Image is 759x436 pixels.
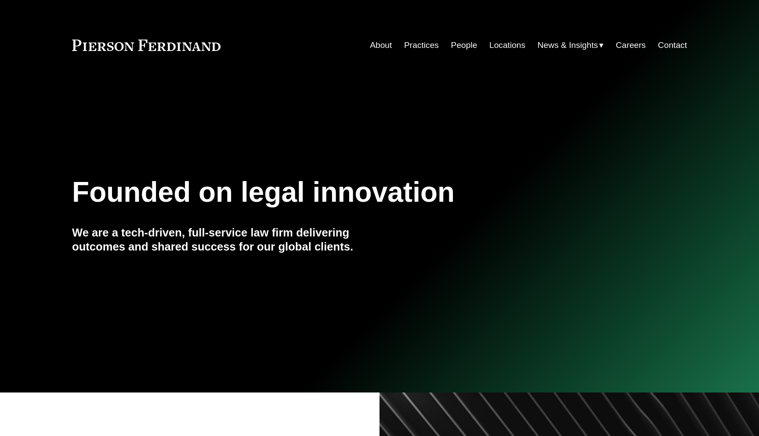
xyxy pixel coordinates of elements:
a: People [451,37,477,54]
h4: We are a tech-driven, full-service law firm delivering outcomes and shared success for our global... [72,225,379,254]
h1: Founded on legal innovation [72,176,585,208]
a: folder dropdown [538,37,604,54]
a: Contact [658,37,687,54]
a: Careers [616,37,646,54]
span: News & Insights [538,38,598,53]
a: Practices [404,37,439,54]
a: Locations [489,37,525,54]
a: About [370,37,392,54]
